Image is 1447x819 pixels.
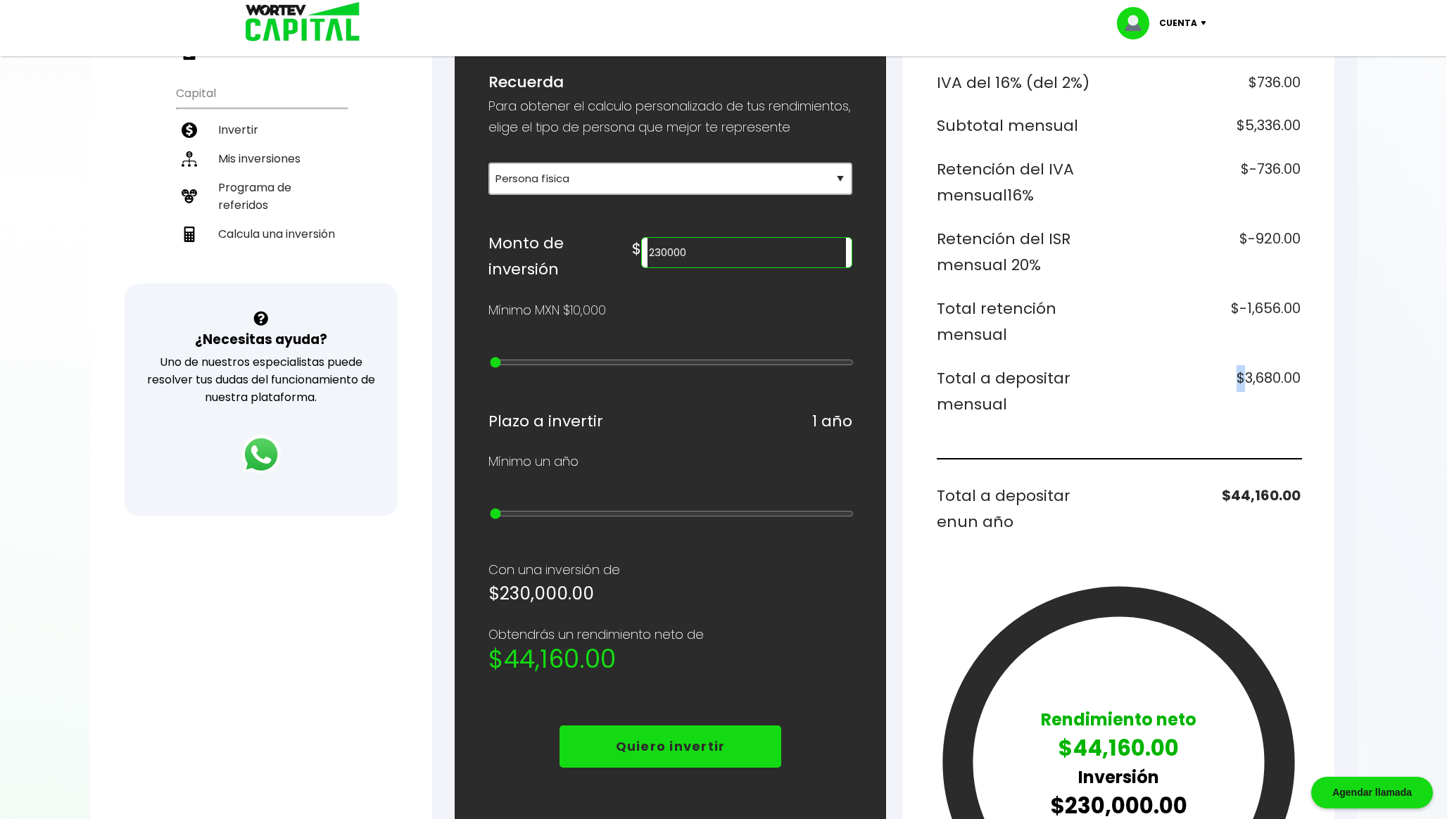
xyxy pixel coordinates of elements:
[488,69,852,96] h6: Recuerda
[1125,70,1301,96] h6: $736.00
[241,435,281,474] img: logos_whatsapp-icon.242b2217.svg
[488,624,852,645] p: Obtendrás un rendimiento neto de
[182,189,197,204] img: recomiendanos-icon.9b8e9327.svg
[176,220,347,248] a: Calcula una inversión
[937,113,1113,139] h6: Subtotal mensual
[1125,483,1301,535] h6: $44,160.00
[176,115,347,144] a: Invertir
[937,70,1113,96] h6: IVA del 16% (del 2%)
[143,353,380,406] p: Uno de nuestros especialistas puede resolver tus dudas del funcionamiento de nuestra plataforma.
[182,227,197,242] img: calculadora-icon.17d418c4.svg
[1159,13,1197,34] p: Cuenta
[560,725,782,768] button: Quiero invertir
[176,144,347,173] a: Mis inversiones
[937,296,1113,348] h6: Total retención mensual
[1041,732,1196,765] p: $44,160.00
[488,580,852,607] h5: $230,000.00
[937,365,1113,418] h6: Total a depositar mensual
[488,230,632,283] h6: Monto de inversión
[182,122,197,138] img: invertir-icon.b3b967d7.svg
[616,736,726,757] p: Quiero invertir
[1125,296,1301,348] h6: $-1,656.00
[1041,707,1196,732] p: Rendimiento neto
[1117,7,1159,39] img: profile-image
[812,408,852,435] h6: 1 año
[937,226,1113,279] h6: Retención del ISR mensual 20%
[176,77,347,284] ul: Capital
[632,236,641,262] h6: $
[937,156,1113,209] h6: Retención del IVA mensual 16%
[488,96,852,138] p: Para obtener el calculo personalizado de tus rendimientos, elige el tipo de persona que mejor te ...
[1125,226,1301,279] h6: $-920.00
[937,483,1113,535] h6: Total a depositar en un año
[488,645,852,673] h2: $44,160.00
[488,451,579,472] p: Mínimo un año
[182,151,197,167] img: inversiones-icon.6695dc30.svg
[1311,777,1433,808] div: Agendar llamada
[1125,156,1301,209] h6: $-736.00
[176,173,347,220] a: Programa de referidos
[1197,21,1216,25] img: icon-down
[1125,113,1301,139] h6: $5,336.00
[488,408,603,435] h6: Plazo a invertir
[1125,365,1301,418] h6: $3,680.00
[195,329,327,350] h3: ¿Necesitas ayuda?
[1041,765,1196,789] p: Inversión
[488,559,852,580] p: Con una inversión de
[488,300,606,321] p: Mínimo MXN $10,000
